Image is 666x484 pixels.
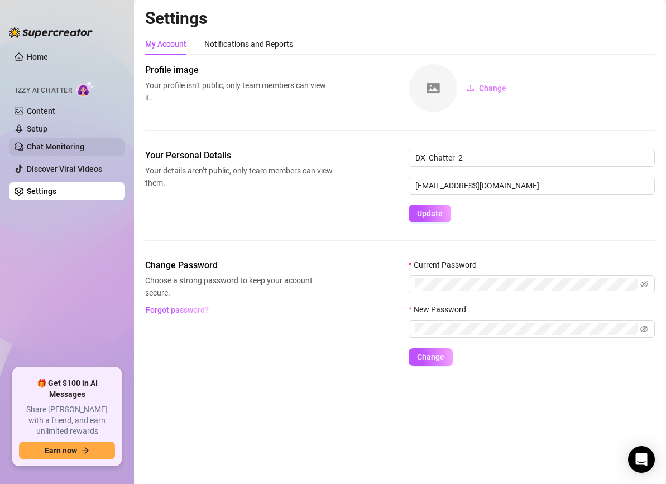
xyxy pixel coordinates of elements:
label: Current Password [409,259,484,271]
a: Home [27,52,48,61]
button: Earn nowarrow-right [19,442,115,459]
span: 🎁 Get $100 in AI Messages [19,378,115,400]
a: Setup [27,124,47,133]
img: square-placeholder.png [409,64,457,112]
input: Current Password [415,278,638,291]
input: New Password [415,323,638,335]
div: My Account [145,38,186,50]
div: Notifications and Reports [204,38,293,50]
span: Your details aren’t public, only team members can view them. [145,164,333,189]
span: Change [479,84,506,93]
span: Share [PERSON_NAME] with a friend, and earn unlimited rewards [19,404,115,437]
span: Change Password [145,259,333,272]
span: upload [467,84,475,92]
span: Choose a strong password to keep your account secure. [145,274,333,299]
div: Open Intercom Messenger [628,446,655,473]
a: Settings [27,187,56,196]
a: Content [27,107,55,115]
span: Izzy AI Chatter [16,85,72,96]
span: eye-invisible [640,280,648,288]
button: Update [409,205,451,222]
input: Enter name [409,149,655,167]
span: Earn now [45,446,77,455]
span: Your profile isn’t public, only team members can view it. [145,79,333,104]
button: Change [409,348,453,366]
span: Change [417,352,444,361]
span: Forgot password? [146,306,209,314]
span: Update [417,209,443,218]
span: Profile image [145,64,333,77]
a: Chat Monitoring [27,142,84,151]
a: Discover Viral Videos [27,164,102,173]
input: Enter new email [409,177,655,195]
span: arrow-right [82,447,89,454]
span: Your Personal Details [145,149,333,162]
button: Forgot password? [145,301,209,319]
img: logo-BBDzfeDw.svg [9,27,93,38]
button: Change [458,79,515,97]
span: eye-invisible [640,325,648,333]
label: New Password [409,303,473,316]
h2: Settings [145,8,655,29]
img: AI Chatter [76,81,94,97]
